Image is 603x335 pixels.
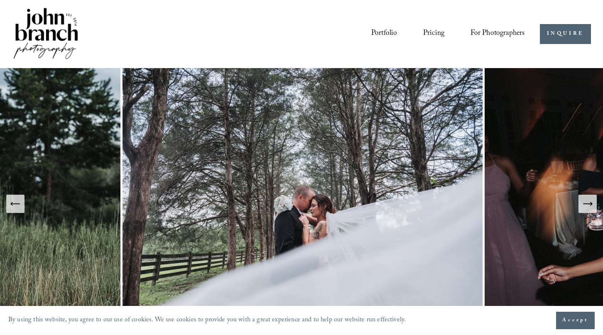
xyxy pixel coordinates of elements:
span: For Photographers [471,27,525,41]
a: INQUIRE [540,24,591,44]
p: By using this website, you agree to our use of cookies. We use cookies to provide you with a grea... [8,314,406,327]
img: John Branch IV Photography [12,6,79,62]
button: Next Slide [578,195,597,213]
span: Accept [562,316,588,325]
button: Previous Slide [6,195,25,213]
a: Portfolio [371,26,397,42]
a: Pricing [423,26,444,42]
a: folder dropdown [471,26,525,42]
button: Accept [556,312,595,329]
